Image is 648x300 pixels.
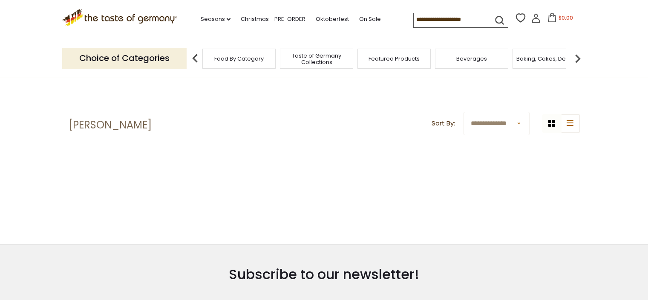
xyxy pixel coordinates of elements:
a: Beverages [456,55,487,62]
a: Oktoberfest [316,15,349,24]
a: Christmas - PRE-ORDER [241,15,305,24]
a: Food By Category [214,55,264,62]
button: $0.00 [542,13,579,26]
a: On Sale [359,15,381,24]
h1: [PERSON_NAME] [69,119,152,131]
a: Seasons [201,15,230,24]
p: Choice of Categories [62,48,187,69]
img: next arrow [569,50,586,67]
span: $0.00 [559,14,573,21]
label: Sort By: [432,118,455,129]
h3: Subscribe to our newsletter! [152,266,496,283]
a: Taste of Germany Collections [282,52,351,65]
a: Featured Products [369,55,420,62]
a: Baking, Cakes, Desserts [516,55,582,62]
img: previous arrow [187,50,204,67]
